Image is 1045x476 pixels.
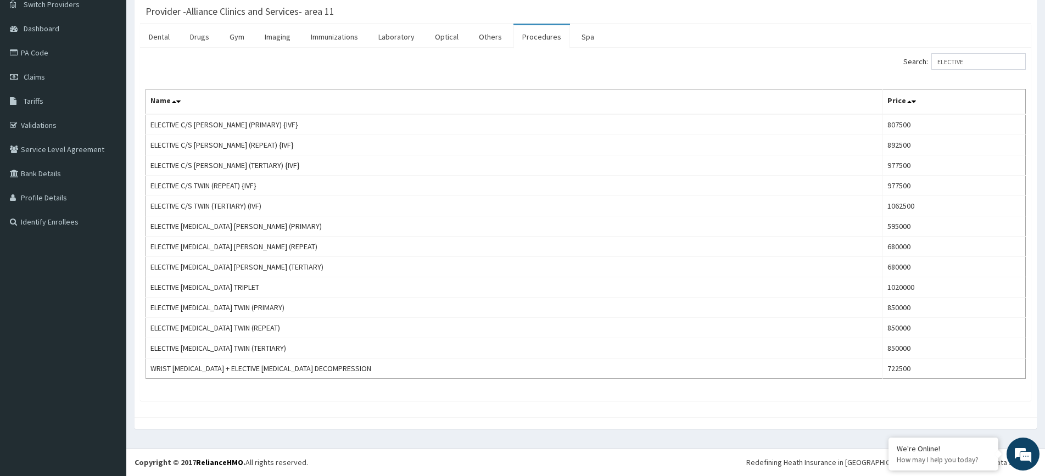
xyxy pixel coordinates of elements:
[883,338,1026,359] td: 850000
[883,196,1026,216] td: 1062500
[57,61,185,76] div: Chat with us now
[146,155,883,176] td: ELECTIVE C/S [PERSON_NAME] (TERTIARY) {IVF}
[146,318,883,338] td: ELECTIVE [MEDICAL_DATA] TWIN (REPEAT)
[931,53,1026,70] input: Search:
[24,72,45,82] span: Claims
[470,25,511,48] a: Others
[24,24,59,33] span: Dashboard
[196,457,243,467] a: RelianceHMO
[146,257,883,277] td: ELECTIVE [MEDICAL_DATA] [PERSON_NAME] (TERTIARY)
[146,216,883,237] td: ELECTIVE [MEDICAL_DATA] [PERSON_NAME] (PRIMARY)
[20,55,44,82] img: d_794563401_company_1708531726252_794563401
[883,155,1026,176] td: 977500
[221,25,253,48] a: Gym
[746,457,1037,468] div: Redefining Heath Insurance in [GEOGRAPHIC_DATA] using Telemedicine and Data Science!
[883,89,1026,115] th: Price
[883,216,1026,237] td: 595000
[5,300,209,338] textarea: Type your message and hit 'Enter'
[135,457,245,467] strong: Copyright © 2017 .
[146,7,334,16] h3: Provider - Alliance Clinics and Services- area 11
[146,135,883,155] td: ELECTIVE C/S [PERSON_NAME] (REPEAT) {IVF}
[24,96,43,106] span: Tariffs
[903,53,1026,70] label: Search:
[146,298,883,318] td: ELECTIVE [MEDICAL_DATA] TWIN (PRIMARY)
[883,257,1026,277] td: 680000
[883,135,1026,155] td: 892500
[146,196,883,216] td: ELECTIVE C/S TWIN (TERTIARY) (IVF)
[146,114,883,135] td: ELECTIVE C/S [PERSON_NAME] (PRIMARY) {IVF}
[64,138,152,249] span: We're online!
[146,277,883,298] td: ELECTIVE [MEDICAL_DATA] TRIPLET
[883,114,1026,135] td: 807500
[897,444,990,453] div: We're Online!
[883,359,1026,379] td: 722500
[883,298,1026,318] td: 850000
[883,277,1026,298] td: 1020000
[426,25,467,48] a: Optical
[146,176,883,196] td: ELECTIVE C/S TWIN (REPEAT) {IVF}
[181,25,218,48] a: Drugs
[883,176,1026,196] td: 977500
[140,25,178,48] a: Dental
[370,25,423,48] a: Laboratory
[883,318,1026,338] td: 850000
[146,89,883,115] th: Name
[146,338,883,359] td: ELECTIVE [MEDICAL_DATA] TWIN (TERTIARY)
[146,359,883,379] td: WRIST [MEDICAL_DATA] + ELECTIVE [MEDICAL_DATA] DECOMPRESSION
[256,25,299,48] a: Imaging
[302,25,367,48] a: Immunizations
[573,25,603,48] a: Spa
[513,25,570,48] a: Procedures
[146,237,883,257] td: ELECTIVE [MEDICAL_DATA] [PERSON_NAME] (REPEAT)
[180,5,206,32] div: Minimize live chat window
[897,455,990,464] p: How may I help you today?
[883,237,1026,257] td: 680000
[126,448,1045,476] footer: All rights reserved.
